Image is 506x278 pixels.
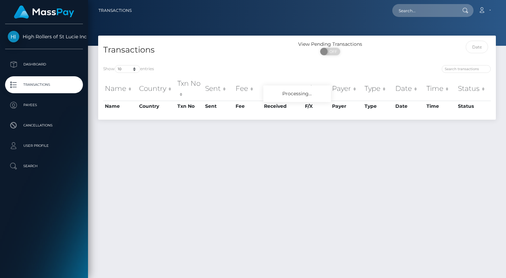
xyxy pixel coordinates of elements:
span: High Rollers of St Lucie Inc [5,34,83,40]
th: Sent [203,101,234,112]
img: High Rollers of St Lucie Inc [8,31,19,42]
span: OFF [324,48,341,55]
a: User Profile [5,137,83,154]
p: Search [8,161,80,171]
th: Received [262,101,303,112]
th: Date [394,77,425,101]
a: Cancellations [5,117,83,134]
div: View Pending Transactions [297,41,364,48]
label: Show entries [103,65,154,73]
p: Cancellations [8,120,80,131]
p: Payees [8,100,80,110]
select: Showentries [115,65,140,73]
th: Txn No [176,101,203,112]
input: Search transactions [442,65,491,73]
th: Payer [330,101,363,112]
th: F/X [303,101,330,112]
th: Fee [234,101,262,112]
th: Time [425,77,456,101]
div: Processing... [263,85,331,102]
th: Country [137,101,176,112]
th: Status [456,77,491,101]
th: Time [425,101,456,112]
p: Transactions [8,80,80,90]
th: Txn No [176,77,203,101]
th: Type [363,101,394,112]
img: MassPay Logo [14,5,74,19]
a: Search [5,158,83,175]
th: Fee [234,77,262,101]
a: Dashboard [5,56,83,73]
input: Search... [392,4,456,17]
th: Name [103,101,137,112]
p: User Profile [8,141,80,151]
th: F/X [303,77,330,101]
th: Date [394,101,425,112]
input: Date filter [466,41,488,53]
a: Transactions [5,76,83,93]
a: Payees [5,97,83,114]
th: Payer [330,77,363,101]
a: Transactions [98,3,132,18]
th: Country [137,77,176,101]
th: Received [262,77,303,101]
p: Dashboard [8,59,80,69]
th: Type [363,77,394,101]
th: Name [103,77,137,101]
th: Sent [203,77,234,101]
h4: Transactions [103,44,292,56]
th: Status [456,101,491,112]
